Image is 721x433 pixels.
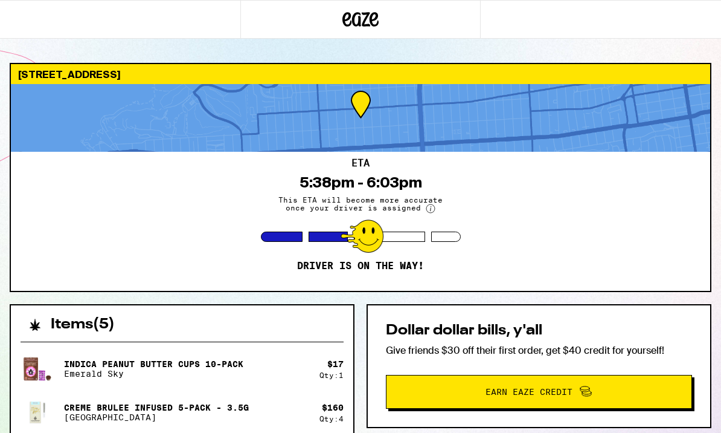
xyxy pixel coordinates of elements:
div: [STREET_ADDRESS] [11,64,710,84]
span: This ETA will become more accurate once your driver is assigned [270,196,451,213]
h2: Items ( 5 ) [51,317,115,332]
p: Emerald Sky [64,369,243,379]
div: 5:38pm - 6:03pm [300,174,422,191]
p: Indica Peanut Butter Cups 10-Pack [64,359,243,369]
p: Driver is on the way! [297,260,424,272]
p: Give friends $30 off their first order, get $40 credit for yourself! [386,344,692,357]
h2: ETA [351,158,370,168]
p: [GEOGRAPHIC_DATA] [64,412,249,422]
div: Qty: 1 [319,371,344,379]
h2: Dollar dollar bills, y'all [386,324,692,338]
div: $ 17 [327,359,344,369]
div: $ 160 [322,403,344,412]
div: Qty: 4 [319,415,344,423]
span: Earn Eaze Credit [485,388,572,396]
p: Creme Brulee Infused 5-Pack - 3.5g [64,403,249,412]
button: Earn Eaze Credit [386,375,692,409]
img: Emerald Sky - Indica Peanut Butter Cups 10-Pack [21,352,54,386]
img: Stone Road - Creme Brulee Infused 5-Pack - 3.5g [21,396,54,429]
